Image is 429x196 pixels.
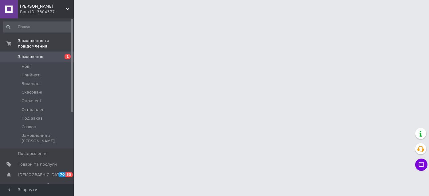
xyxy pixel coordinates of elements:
span: Скасовані [22,90,42,95]
span: Показники роботи компанії [18,183,57,194]
span: 63 [65,172,73,177]
span: [DEMOGRAPHIC_DATA] [18,172,63,178]
span: Отправлен [22,107,45,113]
span: Нові [22,64,30,69]
span: 1 [65,54,71,59]
span: Замовлення з [PERSON_NAME] [22,133,72,144]
span: Товари та послуги [18,162,57,167]
span: Созвон [22,124,36,130]
span: Повідомлення [18,151,48,156]
span: Виконані [22,81,41,86]
span: Весельчак [20,4,66,9]
span: Под заказ [22,116,42,121]
div: Ваш ID: 3304377 [20,9,74,15]
span: Замовлення та повідомлення [18,38,74,49]
span: Замовлення [18,54,43,60]
button: Чат з покупцем [415,159,427,171]
span: 70 [58,172,65,177]
input: Пошук [3,21,73,33]
span: Прийняті [22,72,41,78]
span: Оплачені [22,98,41,104]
